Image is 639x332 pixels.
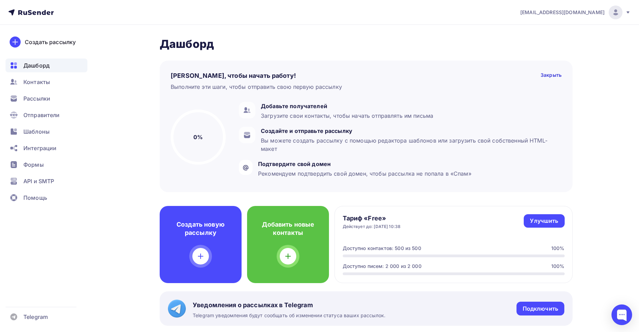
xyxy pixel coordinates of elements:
[261,127,558,135] div: Создайте и отправьте рассылку
[23,111,60,119] span: Отправители
[343,214,401,222] h4: Тариф «Free»
[23,127,50,136] span: Шаблоны
[25,38,76,46] div: Создать рассылку
[171,220,231,237] h4: Создать новую рассылку
[6,92,87,105] a: Рассылки
[23,144,56,152] span: Интеграции
[261,136,558,153] div: Вы можете создать рассылку с помощью редактора шаблонов или загрузить свой собственный HTML-макет
[343,224,401,229] div: Действует до: [DATE] 10:38
[530,217,558,225] div: Улучшить
[6,108,87,122] a: Отправители
[6,158,87,172] a: Формы
[258,220,318,237] h4: Добавить новые контакты
[551,263,565,270] div: 100%
[23,78,50,86] span: Контакты
[171,83,342,91] div: Выполните эти шаги, чтобы отправить свою первую рассылку
[23,94,50,103] span: Рассылки
[343,245,421,252] div: Доступно контактов: 500 из 500
[261,112,433,120] div: Загрузите свои контакты, чтобы начать отправлять им письма
[523,305,558,313] div: Подключить
[343,263,422,270] div: Доступно писем: 2 000 из 2 000
[23,61,50,70] span: Дашборд
[23,313,48,321] span: Telegram
[520,9,605,16] span: [EMAIL_ADDRESS][DOMAIN_NAME]
[258,160,471,168] div: Подтвердите свой домен
[551,245,565,252] div: 100%
[193,133,203,141] h5: 0%
[171,72,296,80] h4: [PERSON_NAME], чтобы начать работу!
[23,177,54,185] span: API и SMTP
[160,37,573,51] h2: Дашборд
[261,102,433,110] div: Добавьте получателей
[6,59,87,72] a: Дашборд
[6,75,87,89] a: Контакты
[258,169,471,178] div: Рекомендуем подтвердить свой домен, чтобы рассылка не попала в «Спам»
[6,125,87,138] a: Шаблоны
[520,6,631,19] a: [EMAIL_ADDRESS][DOMAIN_NAME]
[193,301,385,309] span: Уведомления о рассылках в Telegram
[23,160,44,169] span: Формы
[23,194,47,202] span: Помощь
[193,312,385,319] span: Telegram уведомления будут сообщать об изменении статуса ваших рассылок.
[541,72,562,80] div: Закрыть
